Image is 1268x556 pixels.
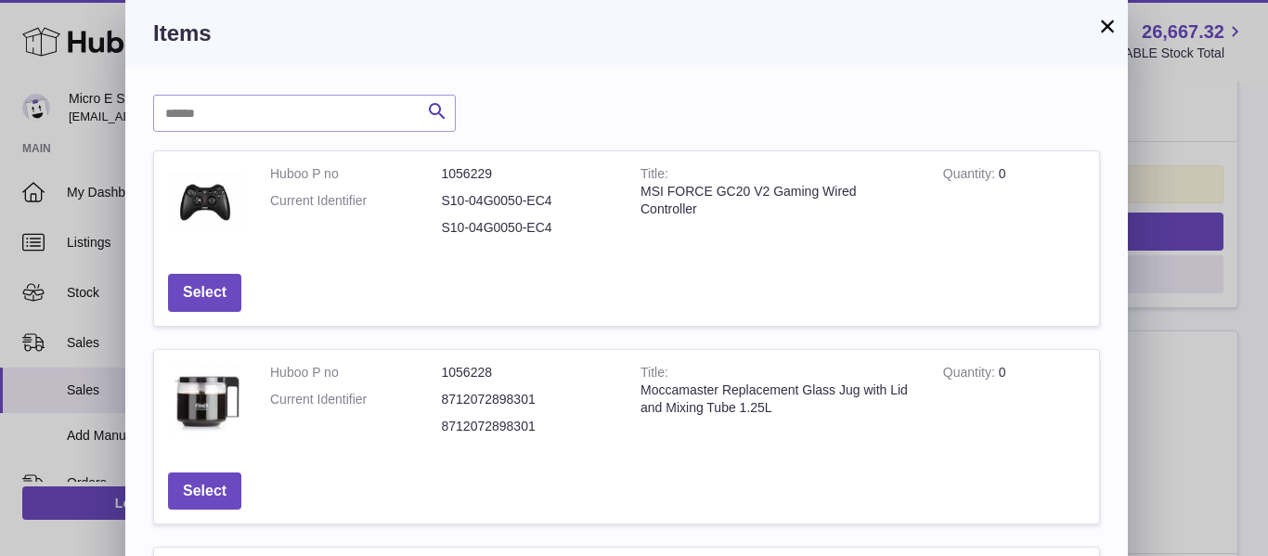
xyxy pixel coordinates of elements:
dt: Huboo P no [270,165,442,183]
dd: S10-04G0050-EC4 [442,192,614,210]
strong: Quantity [943,365,999,384]
div: Moccamaster Replacement Glass Jug with Lid and Mixing Tube 1.25L [640,381,915,417]
strong: Title [640,365,668,384]
button: Select [168,274,241,312]
dt: Huboo P no [270,364,442,381]
h3: Items [153,19,1100,48]
img: Moccamaster Replacement Glass Jug with Lid and Mixing Tube 1.25L [168,364,242,438]
dd: 1056229 [442,165,614,183]
dt: Current Identifier [270,192,442,210]
button: × [1096,15,1119,37]
button: Select [168,472,241,511]
strong: Quantity [943,166,999,186]
div: MSI FORCE GC20 V2 Gaming Wired Controller [640,183,915,218]
dt: Current Identifier [270,391,442,408]
td: 0 [929,151,1099,260]
td: 0 [929,350,1099,459]
dd: 8712072898301 [442,418,614,435]
img: MSI FORCE GC20 V2 Gaming Wired Controller [168,165,242,239]
dd: S10-04G0050-EC4 [442,219,614,237]
dd: 8712072898301 [442,391,614,408]
strong: Title [640,166,668,186]
dd: 1056228 [442,364,614,381]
